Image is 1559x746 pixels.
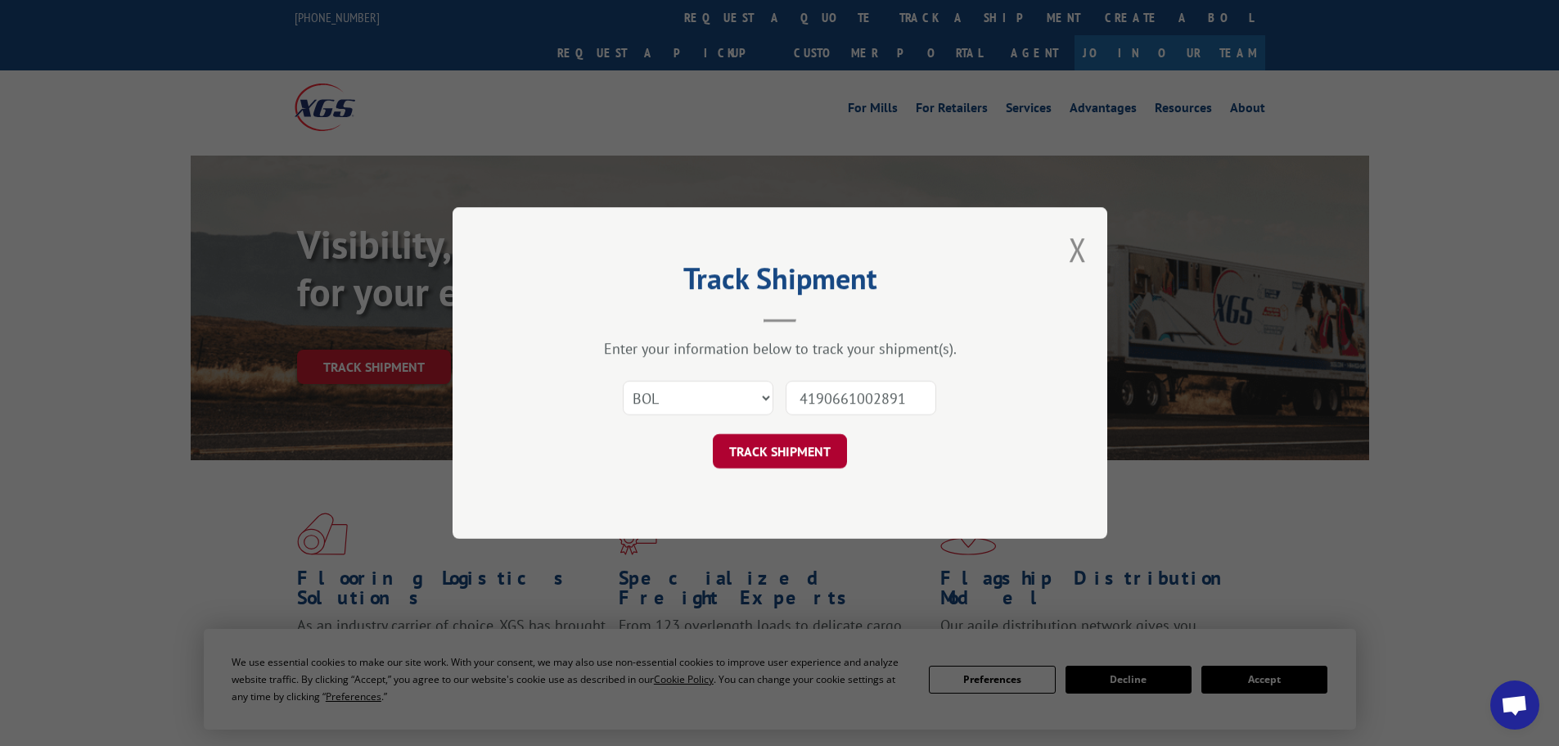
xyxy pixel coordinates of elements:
a: Open chat [1490,680,1539,730]
input: Number(s) [786,381,936,415]
button: TRACK SHIPMENT [713,434,847,468]
div: Enter your information below to track your shipment(s). [534,339,1025,358]
h2: Track Shipment [534,267,1025,298]
button: Close modal [1069,228,1087,271]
